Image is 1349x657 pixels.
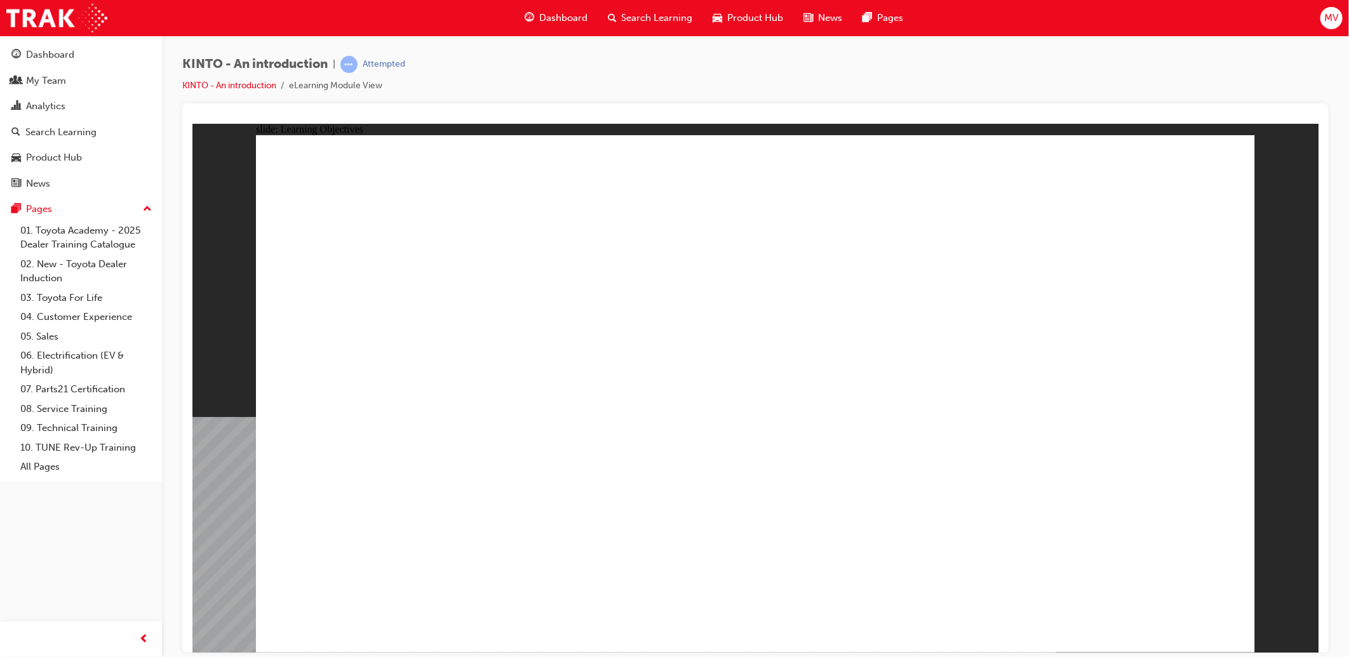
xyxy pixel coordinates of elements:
[713,10,723,26] span: car-icon
[1320,7,1343,29] button: MV
[5,95,157,118] a: Analytics
[11,76,21,87] span: people-icon
[525,10,534,26] span: guage-icon
[804,10,814,26] span: news-icon
[26,99,65,114] div: Analytics
[15,346,157,380] a: 06. Electrification (EV & Hybrid)
[140,632,149,647] span: prev-icon
[5,197,157,221] button: Pages
[15,288,157,308] a: 03. Toyota For Life
[819,11,843,25] span: News
[26,74,66,88] div: My Team
[863,10,873,26] span: pages-icon
[363,58,405,70] div: Attempted
[622,11,693,25] span: Search Learning
[11,178,21,190] span: news-icon
[794,5,853,31] a: news-iconNews
[608,10,617,26] span: search-icon
[5,41,157,197] button: DashboardMy TeamAnalyticsSearch LearningProduct HubNews
[5,69,157,93] a: My Team
[514,5,598,31] a: guage-iconDashboard
[26,150,82,165] div: Product Hub
[728,11,784,25] span: Product Hub
[340,56,358,73] span: learningRecordVerb_ATTEMPT-icon
[5,146,157,169] a: Product Hub
[598,5,703,31] a: search-iconSearch Learning
[182,80,276,91] a: KINTO - An introduction
[333,57,335,72] span: |
[15,457,157,477] a: All Pages
[26,202,52,216] div: Pages
[182,57,328,72] span: KINTO - An introduction
[15,255,157,288] a: 02. New - Toyota Dealer Induction
[15,327,157,347] a: 05. Sales
[11,152,21,164] span: car-icon
[15,380,157,399] a: 07. Parts21 Certification
[5,121,157,144] a: Search Learning
[15,221,157,255] a: 01. Toyota Academy - 2025 Dealer Training Catalogue
[26,48,74,62] div: Dashboard
[11,101,21,112] span: chart-icon
[26,176,50,191] div: News
[11,50,21,61] span: guage-icon
[143,201,152,218] span: up-icon
[5,43,157,67] a: Dashboard
[11,127,20,138] span: search-icon
[539,11,587,25] span: Dashboard
[6,4,107,32] img: Trak
[15,438,157,458] a: 10. TUNE Rev-Up Training
[15,418,157,438] a: 09. Technical Training
[11,204,21,215] span: pages-icon
[25,125,97,140] div: Search Learning
[878,11,904,25] span: Pages
[703,5,794,31] a: car-iconProduct Hub
[15,307,157,327] a: 04. Customer Experience
[15,399,157,419] a: 08. Service Training
[1324,11,1338,25] span: MV
[853,5,914,31] a: pages-iconPages
[289,79,382,93] li: eLearning Module View
[5,172,157,196] a: News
